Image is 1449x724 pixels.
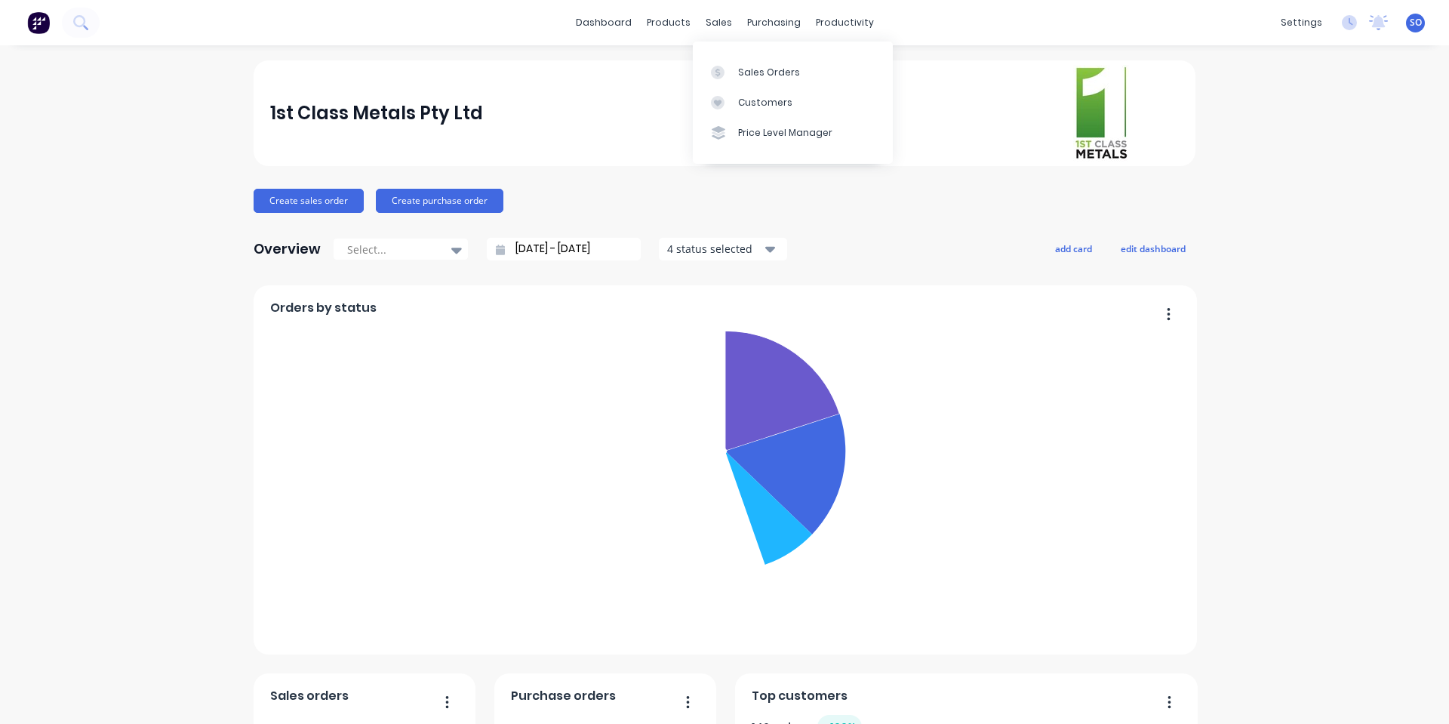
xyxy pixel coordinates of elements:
div: sales [698,11,740,34]
div: 4 status selected [667,241,762,257]
div: 1st Class Metals Pty Ltd [270,98,483,128]
div: Price Level Manager [738,126,832,140]
div: purchasing [740,11,808,34]
div: productivity [808,11,881,34]
img: Factory [27,11,50,34]
button: Create sales order [254,189,364,213]
span: Sales orders [270,687,349,705]
a: Customers [693,88,893,118]
button: Create purchase order [376,189,503,213]
span: SO [1410,16,1422,29]
div: settings [1273,11,1330,34]
div: Overview [254,234,321,264]
button: 4 status selected [659,238,787,260]
span: Orders by status [270,299,377,317]
span: Top customers [752,687,848,705]
a: dashboard [568,11,639,34]
img: 1st Class Metals Pty Ltd [1073,65,1129,162]
div: products [639,11,698,34]
div: Sales Orders [738,66,800,79]
div: Customers [738,96,792,109]
span: Purchase orders [511,687,616,705]
button: edit dashboard [1111,239,1195,258]
button: add card [1045,239,1102,258]
a: Sales Orders [693,57,893,87]
a: Price Level Manager [693,118,893,148]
